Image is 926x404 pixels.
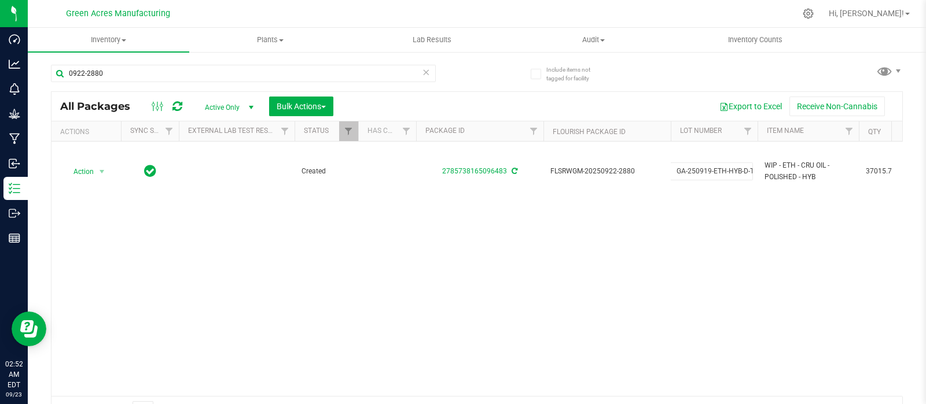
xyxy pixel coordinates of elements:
span: Sync from Compliance System [510,167,517,175]
button: Export to Excel [712,97,789,116]
a: Item Name [767,127,804,135]
a: Filter [160,121,179,141]
a: Sync Status [130,127,175,135]
iframe: Resource center [12,312,46,346]
span: Green Acres Manufacturing [66,9,170,18]
th: Has COA [358,121,416,142]
a: Filter [738,121,758,141]
input: lot_number [670,162,753,180]
a: Filter [339,121,358,141]
input: Search Package ID, Item Name, SKU, Lot or Part Number... [51,65,436,82]
inline-svg: Reports [9,232,20,244]
a: 2785738165096483 [442,167,507,175]
span: Inventory Counts [712,35,798,45]
span: All Packages [60,100,142,113]
a: Audit [513,28,674,52]
inline-svg: Inbound [9,158,20,169]
span: WIP - ETH - CRU OIL - POLISHED - HYB [765,160,852,182]
span: Inventory [28,35,189,45]
span: Plants [190,35,350,45]
p: 09/23 [5,390,23,399]
span: Lab Results [397,35,467,45]
span: Action [63,164,94,180]
span: select [95,164,109,180]
a: Package ID [425,127,465,135]
inline-svg: Monitoring [9,83,20,95]
a: Filter [275,121,295,141]
inline-svg: Grow [9,108,20,120]
inline-svg: Inventory [9,183,20,194]
span: 37015.7 [866,166,910,177]
span: Bulk Actions [277,102,326,111]
a: Filter [397,121,416,141]
a: Lot Number [680,127,722,135]
inline-svg: Outbound [9,207,20,219]
div: Manage settings [801,8,815,19]
inline-svg: Dashboard [9,34,20,45]
a: Lab Results [351,28,513,52]
a: Flourish Package ID [553,128,626,136]
span: FLSRWGM-20250922-2880 [550,166,664,177]
button: Receive Non-Cannabis [789,97,885,116]
span: Created [302,166,351,177]
div: Actions [60,128,116,136]
inline-svg: Manufacturing [9,133,20,144]
button: Bulk Actions [269,97,333,116]
a: Filter [840,121,859,141]
span: Include items not tagged for facility [546,65,604,83]
a: Inventory Counts [674,28,836,52]
span: Audit [513,35,674,45]
a: Filter [524,121,543,141]
inline-svg: Analytics [9,58,20,70]
span: In Sync [144,163,156,179]
a: External Lab Test Result [188,127,279,135]
p: 02:52 AM EDT [5,359,23,390]
span: Clear [422,65,430,80]
a: Plants [189,28,351,52]
a: Qty [868,128,881,136]
span: Hi, [PERSON_NAME]! [829,9,904,18]
a: Inventory [28,28,189,52]
a: Status [304,127,329,135]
